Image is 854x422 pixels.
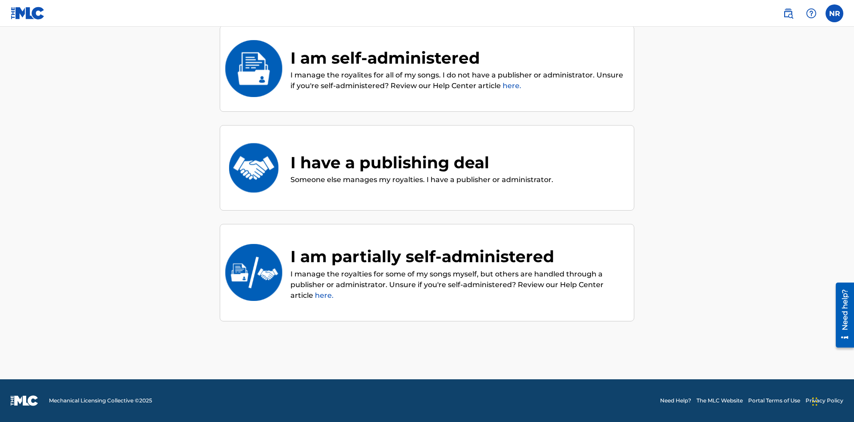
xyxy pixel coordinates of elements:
a: here. [503,81,521,90]
div: I have a publishing deal [290,150,553,174]
div: I am self-administered [290,46,625,70]
p: Someone else manages my royalties. I have a publisher or administrator. [290,174,553,185]
p: I manage the royalties for some of my songs myself, but others are handled through a publisher or... [290,269,625,301]
span: Mechanical Licensing Collective © 2025 [49,397,152,405]
p: I manage the royalites for all of my songs. I do not have a publisher or administrator. Unsure if... [290,70,625,91]
a: Privacy Policy [806,397,843,405]
div: User Menu [826,4,843,22]
img: I am self-administered [225,40,283,97]
div: I have a publishing dealI have a publishing dealSomeone else manages my royalties. I have a publi... [220,125,634,211]
div: I am self-administeredI am self-administeredI manage the royalites for all of my songs. I do not ... [220,25,634,112]
div: Drag [812,388,818,415]
div: I am partially self-administeredI am partially self-administeredI manage the royalties for some o... [220,224,634,321]
img: search [783,8,794,19]
iframe: Chat Widget [810,379,854,422]
a: The MLC Website [697,397,743,405]
div: Help [802,4,820,22]
a: Public Search [779,4,797,22]
img: logo [11,395,38,406]
iframe: Resource Center [829,279,854,352]
img: MLC Logo [11,7,45,20]
img: help [806,8,817,19]
img: I am partially self-administered [225,244,283,301]
img: I have a publishing deal [225,139,283,196]
div: I am partially self-administered [290,244,625,268]
a: Portal Terms of Use [748,397,800,405]
a: Need Help? [660,397,691,405]
a: here. [315,291,334,300]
